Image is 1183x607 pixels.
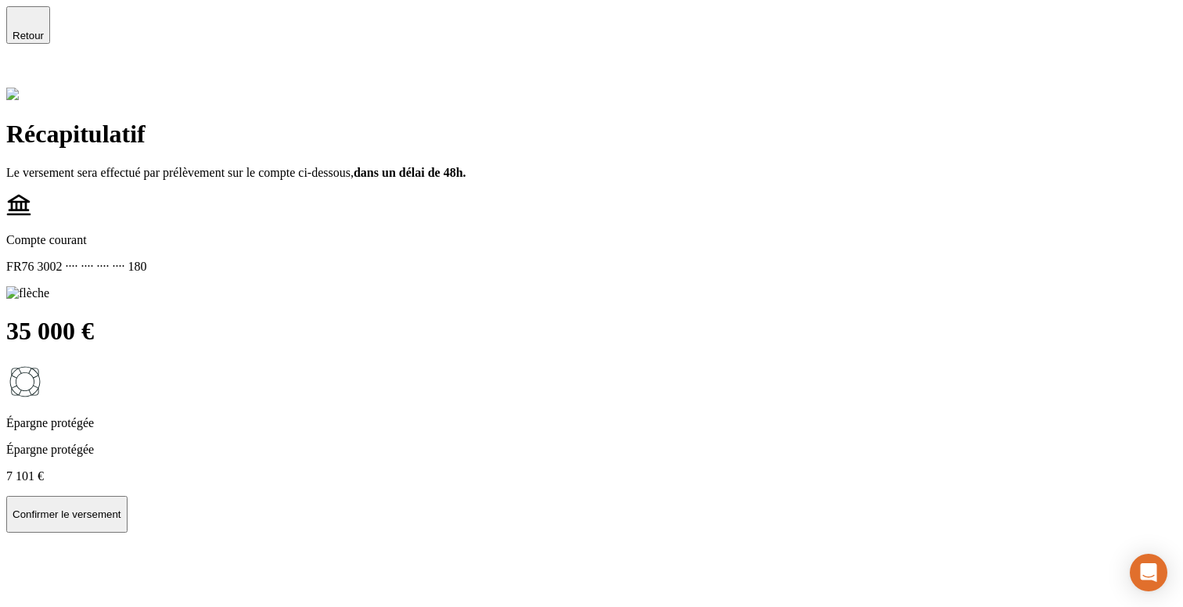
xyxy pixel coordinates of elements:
[6,260,1177,274] p: FR76 3002 ···· ···· ···· ···· 180
[6,233,1177,247] p: Compte courant
[6,469,1177,483] p: 7 101 €
[6,317,1177,346] h1: 35 000 €
[6,443,1177,457] p: Épargne protégée
[354,166,466,179] span: dans un délai de 48h.
[6,416,1177,430] p: Épargne protégée
[13,30,44,41] span: Retour
[1130,554,1167,591] div: Ouvrir le Messenger Intercom
[6,166,354,179] span: Le versement sera effectué par prélèvement sur le compte ci-dessous,
[13,508,121,520] p: Confirmer le versement
[6,496,128,533] button: Confirmer le versement
[6,6,50,44] button: Retour
[6,88,19,100] img: alexis.png
[6,286,49,300] img: flèche
[6,120,1177,149] h1: Récapitulatif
